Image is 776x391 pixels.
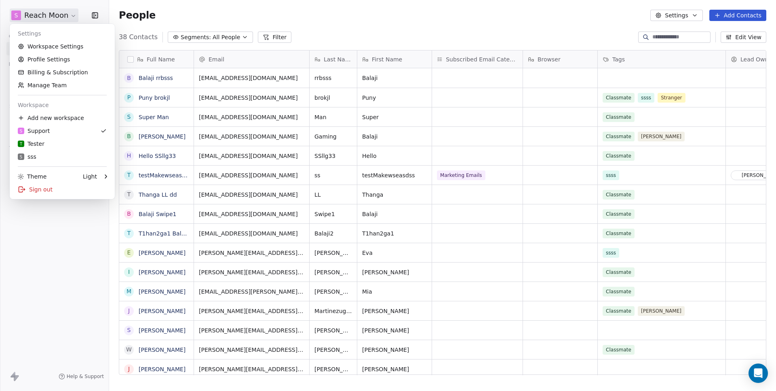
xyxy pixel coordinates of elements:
[13,66,112,79] a: Billing & Subscription
[13,111,112,124] div: Add new workspace
[18,172,46,181] div: Theme
[20,141,22,147] span: T
[18,140,44,148] div: Tester
[83,172,97,181] div: Light
[18,153,36,161] div: sss
[13,27,112,40] div: Settings
[20,154,22,160] span: s
[13,40,112,53] a: Workspace Settings
[20,128,22,134] span: S
[13,79,112,92] a: Manage Team
[13,53,112,66] a: Profile Settings
[13,99,112,111] div: Workspace
[18,127,50,135] div: Support
[13,183,112,196] div: Sign out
